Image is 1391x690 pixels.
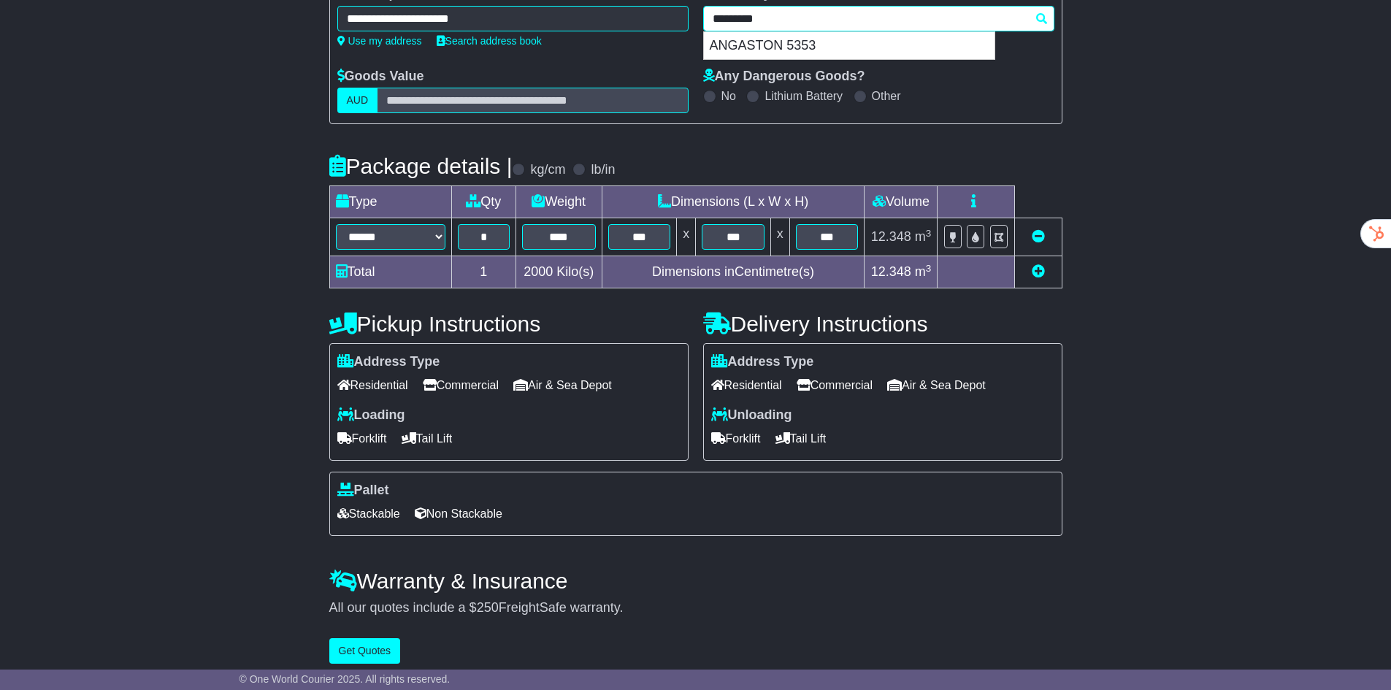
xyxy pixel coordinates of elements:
[711,374,782,396] span: Residential
[797,374,873,396] span: Commercial
[711,427,761,450] span: Forklift
[703,312,1062,336] h4: Delivery Instructions
[711,407,792,423] label: Unloading
[770,218,789,256] td: x
[677,218,696,256] td: x
[887,374,986,396] span: Air & Sea Depot
[704,32,995,60] div: ANGASTON 5353
[423,374,499,396] span: Commercial
[329,638,401,664] button: Get Quotes
[871,264,911,279] span: 12.348
[337,502,400,525] span: Stackable
[337,483,389,499] label: Pallet
[516,256,602,288] td: Kilo(s)
[329,186,451,218] td: Type
[451,256,516,288] td: 1
[337,427,387,450] span: Forklift
[337,35,422,47] a: Use my address
[915,264,932,279] span: m
[337,374,408,396] span: Residential
[703,6,1054,31] typeahead: Please provide city
[765,89,843,103] label: Lithium Battery
[926,228,932,239] sup: 3
[337,88,378,113] label: AUD
[872,89,901,103] label: Other
[451,186,516,218] td: Qty
[871,229,911,244] span: 12.348
[329,312,689,336] h4: Pickup Instructions
[711,354,814,370] label: Address Type
[530,162,565,178] label: kg/cm
[703,69,865,85] label: Any Dangerous Goods?
[516,186,602,218] td: Weight
[524,264,553,279] span: 2000
[337,407,405,423] label: Loading
[602,256,865,288] td: Dimensions in Centimetre(s)
[926,263,932,274] sup: 3
[1032,229,1045,244] a: Remove this item
[402,427,453,450] span: Tail Lift
[337,69,424,85] label: Goods Value
[329,256,451,288] td: Total
[591,162,615,178] label: lb/in
[337,354,440,370] label: Address Type
[477,600,499,615] span: 250
[915,229,932,244] span: m
[775,427,827,450] span: Tail Lift
[329,569,1062,593] h4: Warranty & Insurance
[865,186,938,218] td: Volume
[513,374,612,396] span: Air & Sea Depot
[329,600,1062,616] div: All our quotes include a $ FreightSafe warranty.
[602,186,865,218] td: Dimensions (L x W x H)
[437,35,542,47] a: Search address book
[240,673,451,685] span: © One World Courier 2025. All rights reserved.
[329,154,513,178] h4: Package details |
[1032,264,1045,279] a: Add new item
[415,502,502,525] span: Non Stackable
[721,89,736,103] label: No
